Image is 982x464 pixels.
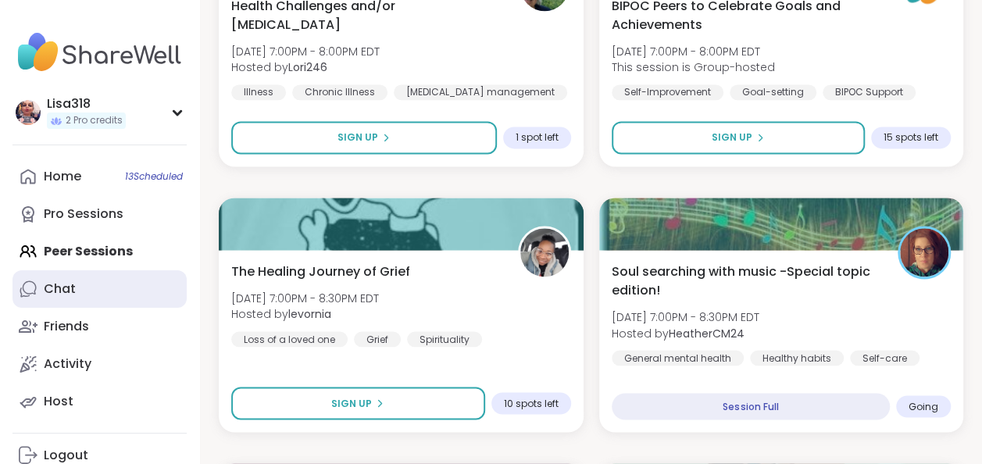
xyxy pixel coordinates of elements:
[231,84,286,100] div: Illness
[16,100,41,125] img: Lisa318
[354,331,401,347] div: Grief
[231,306,379,322] span: Hosted by
[44,393,73,410] div: Host
[337,130,378,145] span: Sign Up
[331,396,372,410] span: Sign Up
[612,262,881,300] span: Soul searching with music -Special topic edition!
[231,44,380,59] span: [DATE] 7:00PM - 8:00PM EDT
[669,325,745,341] b: HeatherCM24
[125,170,183,183] span: 13 Scheduled
[12,195,187,233] a: Pro Sessions
[504,397,559,409] span: 10 spots left
[231,59,380,75] span: Hosted by
[292,84,387,100] div: Chronic Illness
[231,291,379,306] span: [DATE] 7:00PM - 8:30PM EDT
[900,228,948,277] img: HeatherCM24
[712,130,752,145] span: Sign Up
[612,309,759,325] span: [DATE] 7:00PM - 8:30PM EDT
[44,280,76,298] div: Chat
[730,84,816,100] div: Goal-setting
[612,44,775,59] span: [DATE] 7:00PM - 8:00PM EDT
[12,308,187,345] a: Friends
[44,447,88,464] div: Logout
[612,393,891,419] div: Session Full
[612,84,723,100] div: Self-Improvement
[520,228,569,277] img: levornia
[12,158,187,195] a: Home13Scheduled
[66,114,123,127] span: 2 Pro credits
[612,59,775,75] span: This session is Group-hosted
[407,331,482,347] div: Spirituality
[231,331,348,347] div: Loss of a loved one
[288,306,331,322] b: levornia
[231,262,410,281] span: The Healing Journey of Grief
[612,121,866,154] button: Sign Up
[44,355,91,373] div: Activity
[612,325,759,341] span: Hosted by
[231,387,485,419] button: Sign Up
[47,95,126,112] div: Lisa318
[44,168,81,185] div: Home
[750,350,844,366] div: Healthy habits
[12,270,187,308] a: Chat
[44,205,123,223] div: Pro Sessions
[12,25,187,80] img: ShareWell Nav Logo
[231,121,497,154] button: Sign Up
[288,59,327,75] b: Lori246
[909,400,938,412] span: Going
[850,350,920,366] div: Self-care
[12,383,187,420] a: Host
[394,84,567,100] div: [MEDICAL_DATA] management
[823,84,916,100] div: BIPOC Support
[12,345,187,383] a: Activity
[44,318,89,335] div: Friends
[516,131,559,144] span: 1 spot left
[884,131,938,144] span: 15 spots left
[612,350,744,366] div: General mental health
